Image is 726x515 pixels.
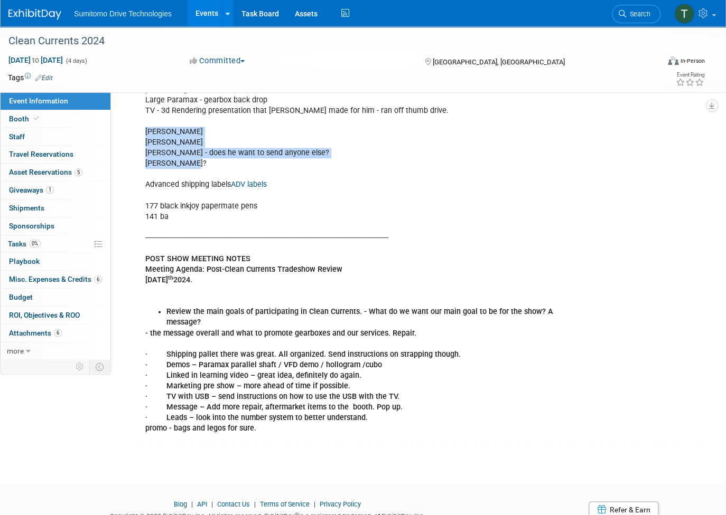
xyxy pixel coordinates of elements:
span: [DATE] [DATE] [8,55,63,65]
a: Staff [1,128,110,146]
b: · Shipping pallet there was great. All organized. Send instructions on strapping though. [145,350,461,359]
span: 6 [54,329,62,337]
a: Edit [35,74,53,82]
sup: th [168,274,173,281]
b: · Leads – look into the number system to better understand. [145,413,368,422]
a: Playbook [1,253,110,270]
span: Misc. Expenses & Credits [9,275,102,283]
span: 5 [75,168,82,176]
a: Event Information [1,92,110,110]
a: Booth [1,110,110,128]
span: Staff [9,132,25,141]
span: Budget [9,293,33,301]
a: Giveaways1 [1,182,110,199]
div: In-Person [680,57,705,65]
span: 0% [29,240,41,247]
span: to [31,56,41,64]
b: Review the main goals of participating in Clean Currents. - What do we want our main goal to be f... [166,307,553,327]
i: Booth reservation complete [34,116,39,121]
a: Shipments [1,199,110,217]
b: · Demos – Paramax parallel shaft / VFD demo / hollogram /cubo [145,360,382,369]
span: 6 [94,275,102,283]
div: Clean Currents 2024 [5,32,646,51]
button: Committed [186,55,249,66]
b: promo - bags and legos for sure. [145,424,256,433]
a: Contact Us [217,500,250,508]
a: Misc. Expenses & Credits6 [1,271,110,288]
a: Sponsorships [1,217,110,235]
span: | [189,500,196,508]
td: Toggle Event Tabs [89,360,111,374]
a: Blog [174,500,187,508]
td: Personalize Event Tab Strip [71,360,89,374]
a: more [1,342,110,360]
b: · Linked in learning video – great idea, definitely do again. [145,371,361,380]
span: (4 days) [65,58,87,64]
img: ExhibitDay [8,9,61,20]
a: Privacy Policy [320,500,361,508]
b: · Message – Add more repair, aftermarket items to the booth. Pop up. [145,403,403,412]
span: Search [626,10,650,18]
div: Event Rating [676,72,704,78]
img: Taylor Mobley [674,4,694,24]
a: Asset Reservations5 [1,164,110,181]
a: Terms of Service [260,500,310,508]
span: Sumitomo Drive Technologies [74,9,172,18]
span: Sponsorships [9,222,54,230]
span: Asset Reservations [9,168,82,176]
span: Event Information [9,97,68,105]
b: · Marketing pre show – more ahead of time if possible. [145,382,350,390]
span: | [252,500,258,508]
b: [DATE] 2024. [145,275,192,284]
div: Event Format [602,55,705,71]
span: Travel Reservations [9,150,73,158]
span: Shipments [9,204,44,212]
span: more [7,347,24,355]
a: ADV labels [231,180,267,189]
b: Meeting Agenda: Post-Clean Currents Tradeshow Review [145,265,342,274]
span: [GEOGRAPHIC_DATA], [GEOGRAPHIC_DATA] [433,58,565,66]
span: Playbook [9,257,40,265]
a: Travel Reservations [1,146,110,163]
a: Search [612,5,660,23]
a: API [197,500,207,508]
span: Giveaways [9,186,54,194]
a: Budget [1,289,110,306]
span: ROI, Objectives & ROO [9,311,80,319]
span: | [209,500,216,508]
b: - the message overall and what to promote gearboxes and our services. Repair. [145,329,416,338]
span: | [311,500,318,508]
span: Attachments [9,329,62,337]
span: Booth [9,115,41,123]
a: Attachments6 [1,325,110,342]
span: Tasks [8,240,41,248]
a: ROI, Objectives & ROO [1,307,110,324]
a: Tasks0% [1,235,110,253]
b: POST SHOW MEETING NOTES [145,254,250,263]
span: 1 [46,186,54,194]
td: Tags [8,72,53,83]
b: · TV with USB – send instructions on how to use the USB with the TV. [145,392,399,401]
img: Format-Inperson.png [668,56,678,65]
